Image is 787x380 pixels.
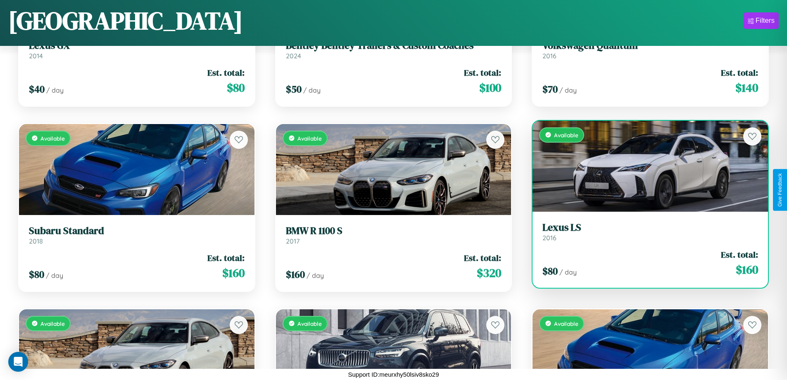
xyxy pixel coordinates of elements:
span: $ 160 [222,265,245,281]
span: / day [559,268,577,276]
div: Give Feedback [777,173,783,207]
span: / day [46,86,64,94]
span: $ 80 [29,268,44,281]
span: 2014 [29,52,43,60]
button: Filters [744,12,779,29]
a: Subaru Standard2018 [29,225,245,245]
span: Available [40,135,65,142]
span: Available [297,320,322,327]
a: Bentley Bentley Trailers & Custom Coaches2024 [286,40,502,60]
span: Available [554,131,578,139]
span: $ 320 [477,265,501,281]
span: / day [303,86,321,94]
span: Available [554,320,578,327]
span: / day [307,271,324,280]
span: / day [559,86,577,94]
span: 2017 [286,237,300,245]
a: Lexus GX2014 [29,40,245,60]
span: Est. total: [207,252,245,264]
span: $ 70 [542,82,558,96]
span: $ 100 [479,79,501,96]
span: 2016 [542,234,556,242]
span: 2024 [286,52,301,60]
div: Open Intercom Messenger [8,352,28,372]
span: $ 80 [227,79,245,96]
span: $ 160 [736,261,758,278]
span: Est. total: [721,249,758,261]
a: BMW R 1100 S2017 [286,225,502,245]
span: $ 140 [735,79,758,96]
span: $ 50 [286,82,302,96]
span: Est. total: [207,67,245,79]
span: Est. total: [721,67,758,79]
span: Est. total: [464,252,501,264]
h3: Subaru Standard [29,225,245,237]
a: Volkswagen Quantum2016 [542,40,758,60]
h3: Volkswagen Quantum [542,40,758,52]
span: $ 160 [286,268,305,281]
span: $ 40 [29,82,45,96]
h3: Bentley Bentley Trailers & Custom Coaches [286,40,502,52]
p: Support ID: meurxhy50lsiv8sko29 [348,369,439,380]
div: Filters [756,17,775,25]
span: Est. total: [464,67,501,79]
span: Available [297,135,322,142]
span: 2018 [29,237,43,245]
span: 2016 [542,52,556,60]
h1: [GEOGRAPHIC_DATA] [8,4,243,38]
a: Lexus LS2016 [542,222,758,242]
span: / day [46,271,63,280]
h3: BMW R 1100 S [286,225,502,237]
span: Available [40,320,65,327]
h3: Lexus LS [542,222,758,234]
h3: Lexus GX [29,40,245,52]
span: $ 80 [542,264,558,278]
